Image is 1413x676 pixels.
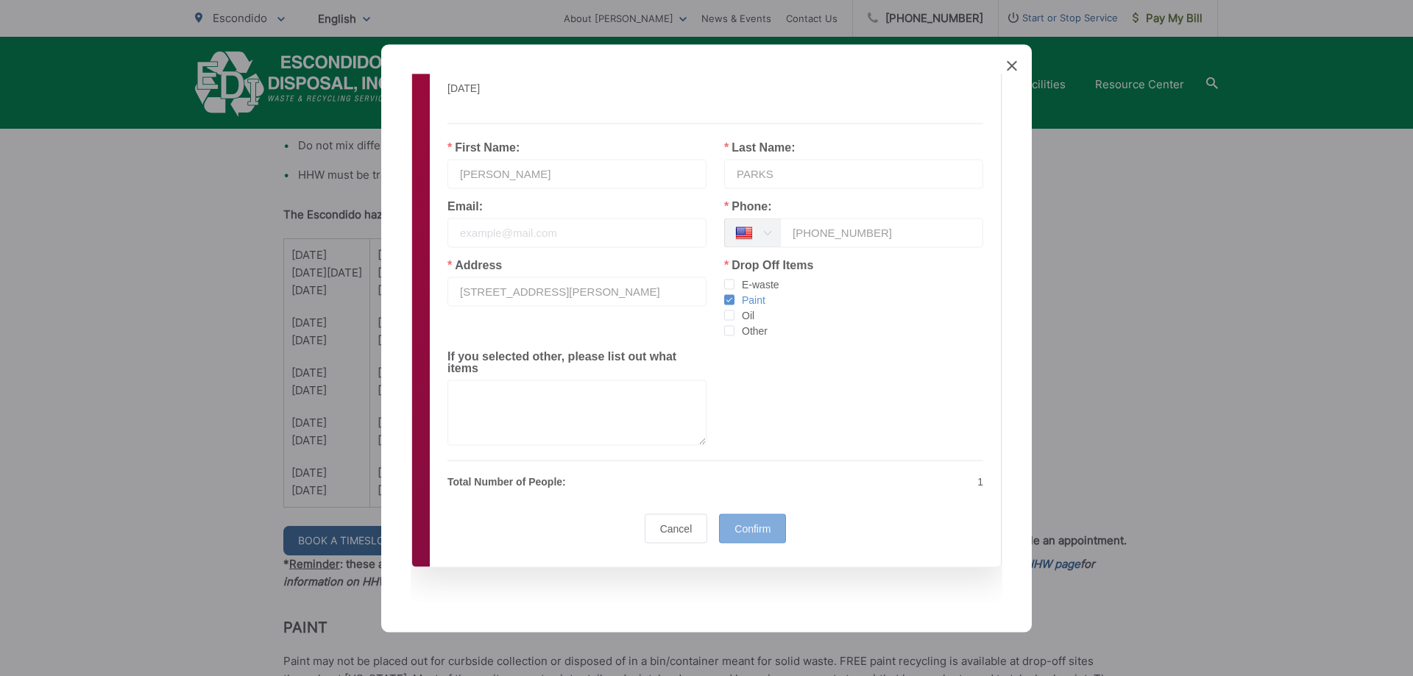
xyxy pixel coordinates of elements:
span: Other [734,324,768,338]
p: Total Number of People: [447,472,706,490]
label: Drop Off Items [724,259,813,271]
span: E-waste [734,277,779,291]
label: Email: [447,200,483,212]
p: 1 [724,472,983,490]
span: Paint [734,293,765,307]
span: Cancel [660,522,693,534]
input: (201) 555 0123 [780,218,983,247]
span: Confirm [734,522,771,534]
label: Address [447,259,502,271]
label: First Name: [447,141,520,153]
label: If you selected other, please list out what items [447,350,706,374]
span: Oil [734,308,754,322]
input: example@mail.com [447,218,706,247]
div: checkbox-group [724,277,983,338]
p: [DATE] [447,79,704,96]
label: Phone: [724,200,771,212]
label: Last Name: [724,141,795,153]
